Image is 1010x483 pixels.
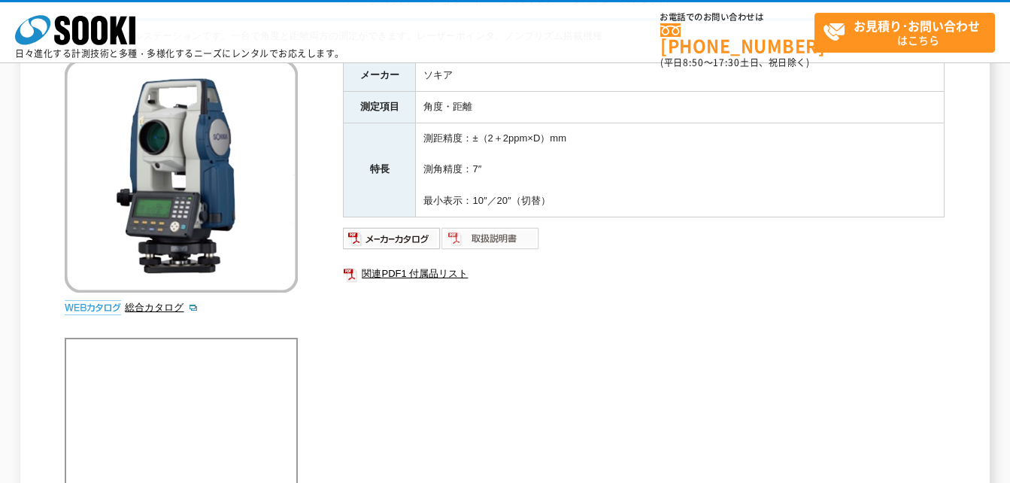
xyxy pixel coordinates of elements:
[343,226,441,251] img: メーカーカタログ
[65,59,298,293] img: トータルステーション CX-107F
[660,56,809,69] span: (平日 ～ 土日、祝日除く)
[15,49,344,58] p: 日々進化する計測技術と多種・多様化するニーズにレンタルでお応えします。
[660,13,814,22] span: お電話でのお問い合わせは
[125,302,199,313] a: 総合カタログ
[416,91,945,123] td: 角度・距離
[441,226,540,251] img: 取扱説明書
[416,123,945,217] td: 測距精度：±（2＋2ppm×D）mm 測角精度：7″ 最小表示：10″／20″（切替）
[65,300,121,315] img: webカタログ
[814,13,995,53] a: お見積り･お問い合わせはこちら
[683,56,704,69] span: 8:50
[441,236,540,248] a: 取扱説明書
[660,23,814,54] a: [PHONE_NUMBER]
[854,17,980,35] strong: お見積り･お問い合わせ
[343,264,945,284] a: 関連PDF1 付属品リスト
[344,91,416,123] th: 測定項目
[713,56,740,69] span: 17:30
[823,14,994,51] span: はこちら
[344,60,416,92] th: メーカー
[344,123,416,217] th: 特長
[343,236,441,248] a: メーカーカタログ
[416,60,945,92] td: ソキア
